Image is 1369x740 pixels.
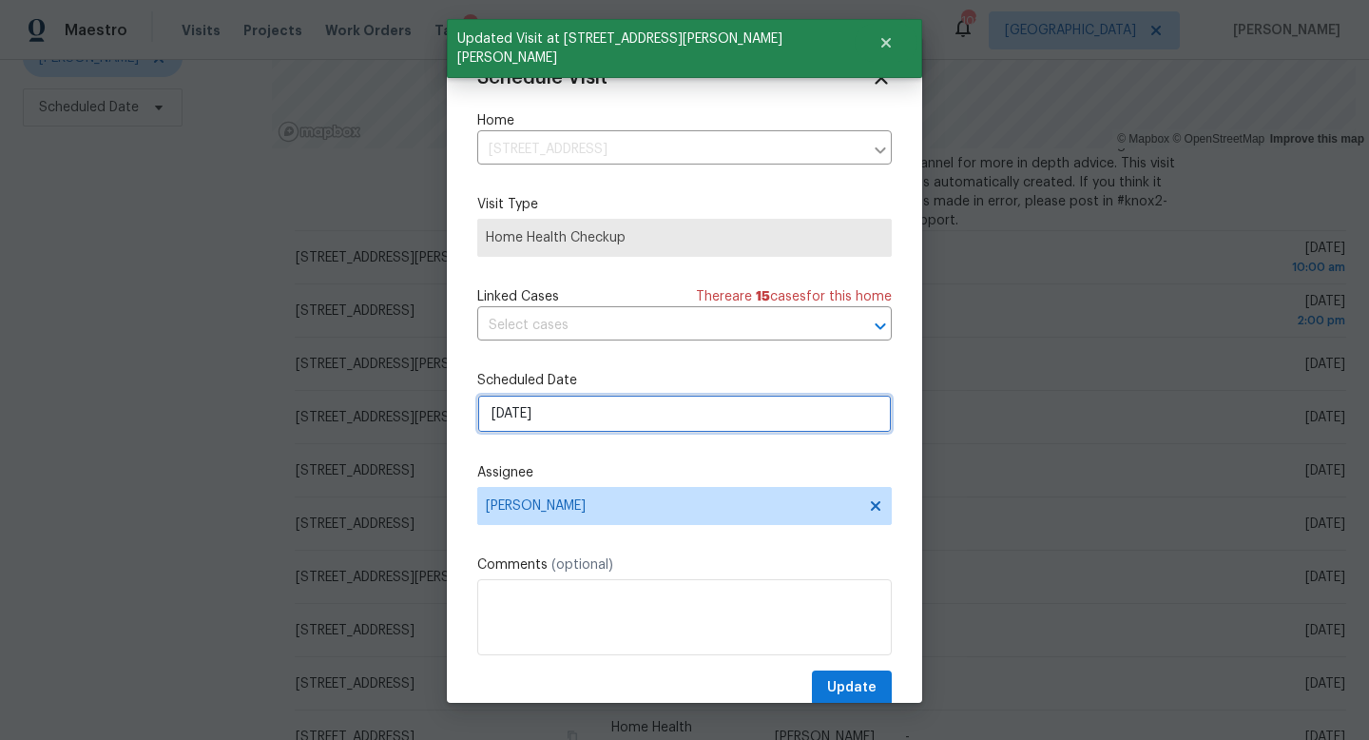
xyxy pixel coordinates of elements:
[477,371,892,390] label: Scheduled Date
[477,68,607,88] span: Schedule Visit
[486,228,883,247] span: Home Health Checkup
[812,671,892,706] button: Update
[477,111,892,130] label: Home
[867,313,894,340] button: Open
[756,290,770,303] span: 15
[477,395,892,433] input: M/D/YYYY
[447,19,855,78] span: Updated Visit at [STREET_ADDRESS][PERSON_NAME][PERSON_NAME]
[477,311,839,341] input: Select cases
[871,68,892,88] span: Close
[696,287,892,306] span: There are case s for this home
[477,135,863,165] input: Enter in an address
[477,555,892,574] label: Comments
[551,558,613,572] span: (optional)
[855,24,917,62] button: Close
[477,195,892,214] label: Visit Type
[477,463,892,482] label: Assignee
[827,676,877,700] span: Update
[477,287,559,306] span: Linked Cases
[486,498,858,514] span: [PERSON_NAME]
